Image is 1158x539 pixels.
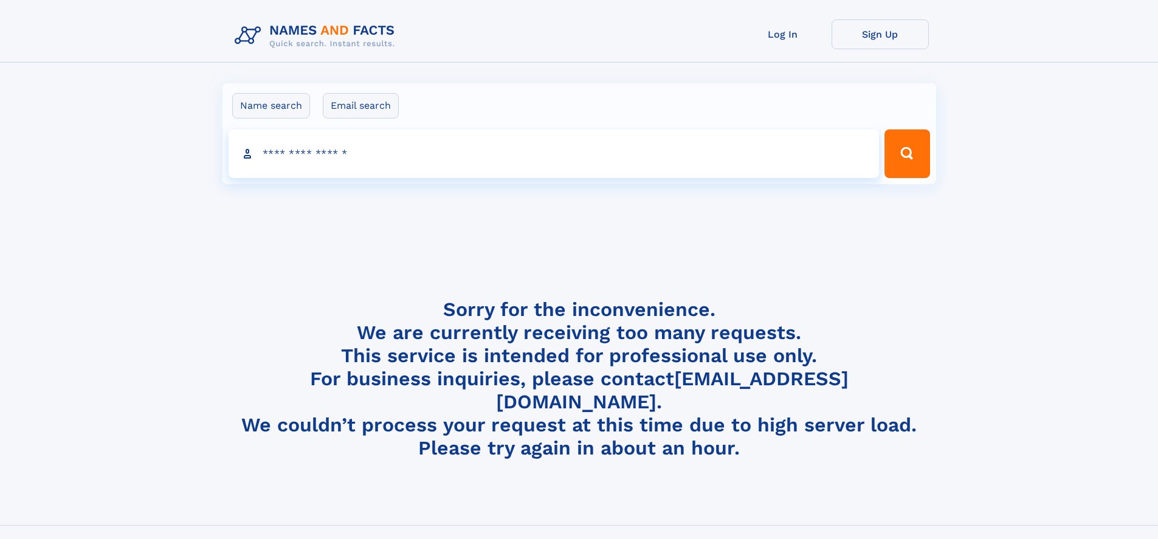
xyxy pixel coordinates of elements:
[230,19,405,52] img: Logo Names and Facts
[734,19,832,49] a: Log In
[884,129,929,178] button: Search Button
[323,93,399,118] label: Email search
[832,19,929,49] a: Sign Up
[232,93,310,118] label: Name search
[230,298,929,460] h4: Sorry for the inconvenience. We are currently receiving too many requests. This service is intend...
[496,367,849,413] a: [EMAIL_ADDRESS][DOMAIN_NAME]
[229,129,880,178] input: search input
